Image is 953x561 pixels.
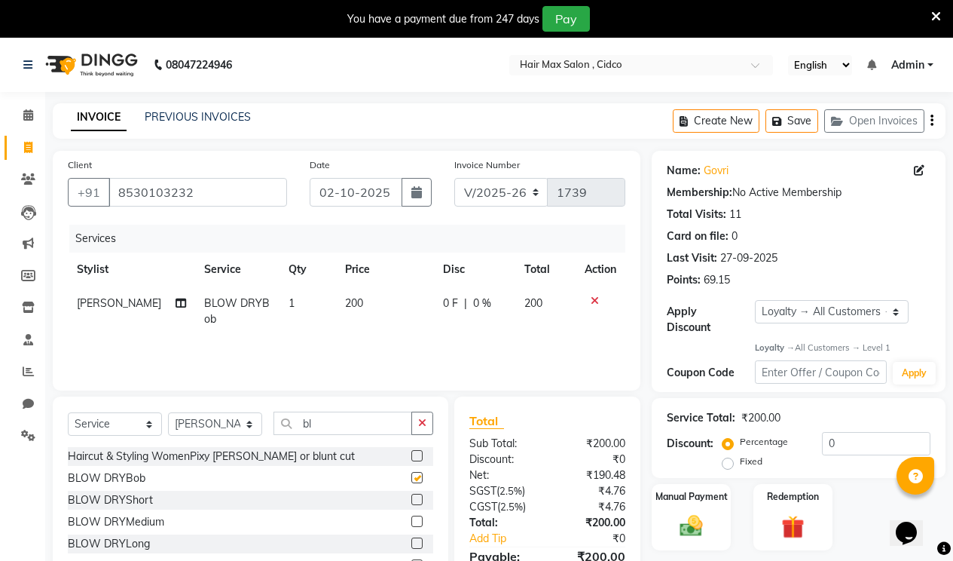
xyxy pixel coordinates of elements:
label: Redemption [767,490,819,504]
th: Service [195,253,279,287]
input: Search by Name/Mobile/Email/Code [108,178,287,207]
div: Membership: [667,185,732,201]
img: _gift.svg [774,513,811,541]
th: Total [515,253,576,287]
div: Coupon Code [667,365,755,381]
div: Services [69,225,637,253]
div: All Customers → Level 1 [755,342,930,354]
span: [PERSON_NAME] [77,296,161,310]
span: 1 [289,296,295,310]
div: Total Visits: [667,207,726,222]
span: CGST [469,500,497,513]
span: | [464,296,467,311]
div: ₹4.76 [547,483,637,499]
div: BLOW DRYShort [68,492,153,508]
button: Save [765,109,818,133]
div: Sub Total: [458,436,548,452]
div: ₹0 [562,531,637,547]
div: Haircut & Styling WomenPixy [PERSON_NAME] or blunt cut [68,449,355,464]
a: PREVIOUS INVOICES [145,110,251,124]
button: Pay [542,6,590,32]
img: _cash.svg [673,513,710,539]
div: ₹200.00 [741,410,780,426]
button: Create New [673,109,759,133]
label: Percentage [740,435,788,449]
label: Date [310,158,330,172]
div: No Active Membership [667,185,930,201]
b: 08047224946 [166,44,232,86]
div: Name: [667,163,701,179]
a: Add Tip [458,531,562,547]
span: 0 F [443,296,458,311]
div: BLOW DRYLong [68,536,150,552]
button: Apply [893,362,936,385]
div: Apply Discount [667,304,755,336]
th: Disc [434,253,515,287]
div: Net: [458,467,548,483]
div: ₹200.00 [547,436,637,452]
div: ₹4.76 [547,499,637,515]
div: 11 [729,207,741,222]
div: ₹190.48 [547,467,637,483]
div: 0 [732,228,738,244]
div: Points: [667,272,701,288]
th: Stylist [68,253,195,287]
span: 2.5% [499,485,522,497]
strong: Loyalty → [755,342,795,353]
a: Govri [704,163,728,179]
div: 69.15 [704,272,730,288]
button: Open Invoices [824,109,924,133]
div: ₹200.00 [547,515,637,531]
img: logo [38,44,142,86]
div: Service Total: [667,410,735,426]
div: 27-09-2025 [720,250,777,266]
span: Total [469,413,504,429]
span: 200 [345,296,363,310]
span: BLOW DRYBob [204,296,270,326]
div: ( ) [458,483,548,499]
input: Enter Offer / Coupon Code [755,360,887,384]
div: Discount: [667,436,713,452]
div: Discount: [458,452,548,467]
span: 2.5% [500,501,523,513]
label: Invoice Number [454,158,520,172]
label: Fixed [740,455,762,468]
iframe: chat widget [890,501,938,546]
div: Total: [458,515,548,531]
div: You have a payment due from 247 days [347,11,539,27]
label: Manual Payment [655,490,728,504]
a: INVOICE [71,104,127,131]
span: 0 % [473,296,491,311]
div: ₹0 [547,452,637,467]
span: SGST [469,484,496,498]
th: Price [336,253,434,287]
span: 200 [524,296,542,310]
div: BLOW DRYMedium [68,514,164,530]
button: +91 [68,178,110,207]
div: BLOW DRYBob [68,471,145,486]
th: Qty [279,253,336,287]
div: ( ) [458,499,548,515]
input: Search or Scan [273,412,412,435]
label: Client [68,158,92,172]
span: Admin [891,57,924,73]
div: Last Visit: [667,250,717,266]
th: Action [576,253,625,287]
div: Card on file: [667,228,728,244]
